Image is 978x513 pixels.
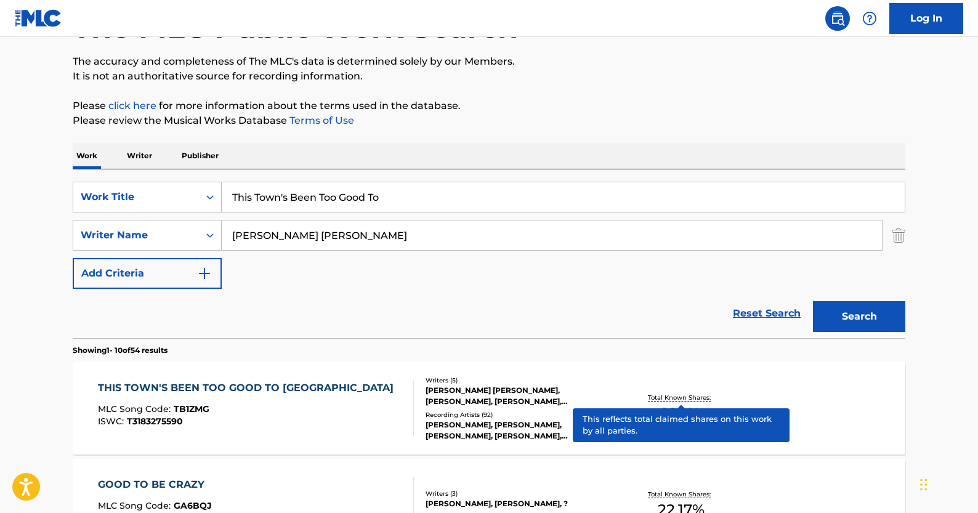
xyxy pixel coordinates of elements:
p: It is not an authoritative source for recording information. [73,69,905,84]
div: Writers ( 5 ) [426,376,612,385]
a: Log In [889,3,963,34]
div: [PERSON_NAME], [PERSON_NAME], [PERSON_NAME], [PERSON_NAME], [PERSON_NAME] [426,419,612,442]
div: GOOD TO BE CRAZY [98,477,212,492]
span: TB1ZMG [174,403,209,414]
p: Total Known Shares: [648,393,714,402]
span: GA6BQJ [174,500,212,511]
span: MLC Song Code : [98,500,174,511]
button: Search [813,301,905,332]
button: Add Criteria [73,258,222,289]
span: T3183275590 [127,416,183,427]
p: Publisher [178,143,222,169]
p: Showing 1 - 10 of 54 results [73,345,168,356]
iframe: Chat Widget [916,454,978,513]
span: MLC Song Code : [98,403,174,414]
p: Please review the Musical Works Database [73,113,905,128]
div: [PERSON_NAME] [PERSON_NAME], [PERSON_NAME], [PERSON_NAME], [PERSON_NAME] [PERSON_NAME] [PERSON_NAME] [426,385,612,407]
img: search [830,11,845,26]
img: help [862,11,877,26]
div: THIS TOWN'S BEEN TOO GOOD TO [GEOGRAPHIC_DATA] [98,381,400,395]
a: Reset Search [727,300,807,327]
div: Writers ( 3 ) [426,489,612,498]
p: The accuracy and completeness of The MLC's data is determined solely by our Members. [73,54,905,69]
a: THIS TOWN'S BEEN TOO GOOD TO [GEOGRAPHIC_DATA]MLC Song Code:TB1ZMGISWC:T3183275590Writers (5)[PER... [73,362,905,454]
div: Recording Artists ( 92 ) [426,410,612,419]
span: 100 % [662,402,700,424]
p: Please for more information about the terms used in the database. [73,99,905,113]
a: Terms of Use [287,115,354,126]
img: Delete Criterion [892,220,905,251]
div: Help [857,6,882,31]
div: Work Title [81,190,192,204]
img: MLC Logo [15,9,62,27]
div: Drag [920,466,927,503]
p: Writer [123,143,156,169]
div: Writer Name [81,228,192,243]
p: Total Known Shares: [648,490,714,499]
a: click here [108,100,156,111]
img: 9d2ae6d4665cec9f34b9.svg [197,266,212,281]
div: [PERSON_NAME], [PERSON_NAME], ? [426,498,612,509]
form: Search Form [73,182,905,338]
span: ISWC : [98,416,127,427]
a: Public Search [825,6,850,31]
p: Work [73,143,101,169]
